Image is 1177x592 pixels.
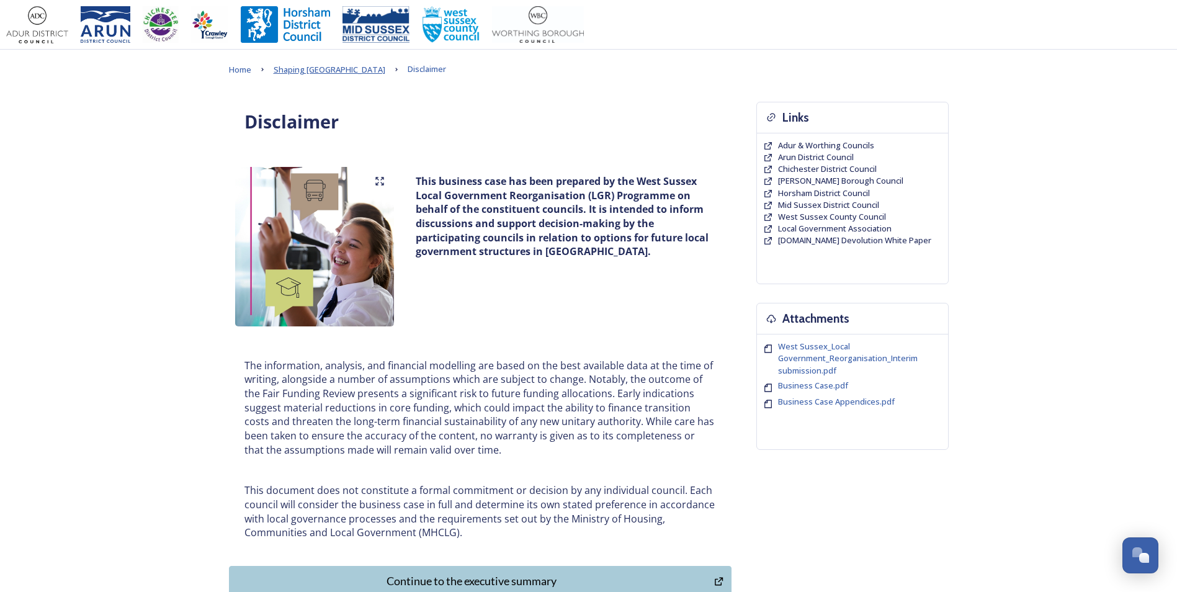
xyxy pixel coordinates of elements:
span: West Sussex County Council [778,211,886,222]
a: [PERSON_NAME] Borough Council [778,175,903,187]
span: Business Case.pdf [778,380,848,391]
span: Mid Sussex District Council [778,199,879,210]
img: Worthing_Adur%20%281%29.jpg [492,6,584,43]
img: Adur%20logo%20%281%29.jpeg [6,6,68,43]
a: Home [229,62,251,77]
span: Shaping [GEOGRAPHIC_DATA] [274,64,385,75]
span: Local Government Association [778,223,892,234]
div: Continue to the executive summary [236,573,708,590]
a: Local Government Association [778,223,892,235]
strong: This business case has been prepared by the West Sussex Local Government Reorganisation (LGR) Pro... [416,174,711,259]
a: Arun District Council [778,151,854,163]
span: Chichester District Council [778,163,877,174]
a: Chichester District Council [778,163,877,175]
span: Home [229,64,251,75]
strong: Disclaimer [244,109,339,133]
a: Horsham District Council [778,187,870,199]
a: Adur & Worthing Councils [778,140,874,151]
img: Crawley%20BC%20logo.jpg [191,6,228,43]
a: West Sussex County Council [778,211,886,223]
a: [DOMAIN_NAME] Devolution White Paper [778,235,931,246]
span: [PERSON_NAME] Borough Council [778,175,903,186]
img: Horsham%20DC%20Logo.jpg [241,6,330,43]
span: West Sussex_Local Government_Reorganisation_Interim submission.pdf [778,341,918,375]
h3: Attachments [782,310,849,328]
span: Business Case Appendices.pdf [778,396,895,407]
img: Arun%20District%20Council%20logo%20blue%20CMYK.jpg [81,6,130,43]
button: Open Chat [1122,537,1158,573]
img: WSCCPos-Spot-25mm.jpg [422,6,480,43]
a: Mid Sussex District Council [778,199,879,211]
h3: Links [782,109,809,127]
img: 150ppimsdc%20logo%20blue.png [342,6,409,43]
p: The information, analysis, and financial modelling are based on the best available data at the ti... [244,359,716,457]
a: Shaping [GEOGRAPHIC_DATA] [274,62,385,77]
p: This document does not constitute a formal commitment or decision by any individual council. Each... [244,483,716,540]
img: CDC%20Logo%20-%20you%20may%20have%20a%20better%20version.jpg [143,6,179,43]
span: Disclaimer [408,63,446,74]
